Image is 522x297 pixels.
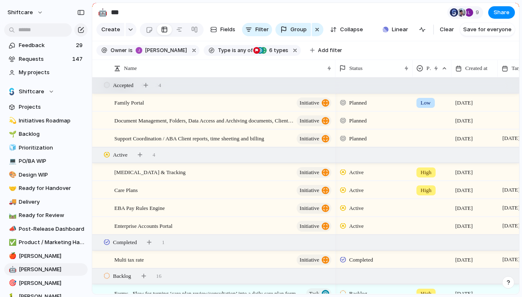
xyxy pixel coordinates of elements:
[4,53,88,65] a: Requests147
[4,6,48,19] button: shiftcare
[4,128,88,140] a: 🌱Backlog
[318,47,342,54] span: Add filter
[297,185,331,196] button: initiative
[8,171,16,179] button: 🎨
[4,66,88,79] a: My projects
[8,252,16,260] button: 🍎
[349,168,364,177] span: Active
[8,144,16,152] button: 🧊
[8,184,16,192] button: 🤝
[349,99,367,107] span: Planned
[218,47,230,54] span: Type
[19,279,85,287] span: [PERSON_NAME]
[220,25,235,34] span: Fields
[4,223,88,235] a: 📣Post-Release Dashboard
[267,47,288,54] span: types
[4,209,88,222] a: 🛤️Ready for Review
[9,116,15,125] div: 💫
[9,170,15,180] div: 🎨
[19,198,85,206] span: Delivery
[19,171,85,179] span: Design WIP
[9,157,15,166] div: 💻
[156,272,161,280] span: 16
[242,23,272,36] button: Filter
[4,250,88,262] div: 🍎[PERSON_NAME]
[19,252,85,260] span: [PERSON_NAME]
[114,115,294,125] span: Document Management, Folders, Data Access and Archiving documents, Client, Staff and other docume...
[340,25,363,34] span: Collapse
[19,265,85,274] span: [PERSON_NAME]
[230,46,254,55] button: isany of
[297,115,331,126] button: initiative
[8,157,16,165] button: 💻
[76,41,84,50] span: 29
[379,23,411,36] button: Linear
[114,97,144,107] span: Family Portal
[8,211,16,220] button: 🛤️
[114,255,144,264] span: Multi tax rate
[500,255,522,265] span: [DATE]
[455,117,473,125] span: [DATE]
[349,256,373,264] span: Completed
[8,265,16,274] button: 🤖
[4,277,88,290] a: 🎯[PERSON_NAME]
[4,115,88,127] a: 💫Initiatives Roadmap
[114,185,138,195] span: Care Plans
[463,25,512,34] span: Save for everyone
[349,186,364,195] span: Active
[232,47,236,54] span: is
[8,8,33,17] span: shiftcare
[4,85,88,98] button: Shiftcare
[297,203,331,214] button: initiative
[9,265,15,275] div: 🤖
[8,238,16,247] button: ✅
[8,225,16,233] button: 📣
[19,87,44,96] span: Shiftcare
[327,23,366,36] button: Collapse
[421,186,431,195] span: High
[4,169,88,181] a: 🎨Design WIP
[145,47,187,54] span: [PERSON_NAME]
[465,64,487,72] span: Created at
[300,254,319,266] span: initiative
[4,182,88,195] a: 🤝Ready for Handover
[9,211,15,220] div: 🛤️
[129,47,133,54] span: is
[455,168,473,177] span: [DATE]
[19,157,85,165] span: PO/BA WIP
[421,99,431,107] span: Low
[460,23,515,36] button: Save for everyone
[19,211,85,220] span: Ready for Review
[4,101,88,113] a: Projects
[101,25,120,34] span: Create
[349,204,364,212] span: Active
[426,64,431,72] span: Priority
[297,167,331,178] button: initiative
[392,25,408,34] span: Linear
[114,167,186,177] span: [MEDICAL_DATA] & Tracking
[4,155,88,167] div: 💻PO/BA WIP
[300,115,319,127] span: initiative
[267,47,274,53] span: 6
[8,130,16,138] button: 🌱
[500,133,522,143] span: [DATE]
[153,151,156,159] span: 4
[19,117,85,125] span: Initiatives Roadmap
[8,198,16,206] button: 🚚
[455,256,473,264] span: [DATE]
[134,46,189,55] button: [PERSON_NAME]
[297,221,331,232] button: initiative
[113,151,128,159] span: Active
[349,222,364,230] span: Active
[297,133,331,144] button: initiative
[9,278,15,288] div: 🎯
[4,196,88,208] div: 🚚Delivery
[8,117,16,125] button: 💫
[476,8,482,17] span: 9
[300,220,319,232] span: initiative
[113,81,134,90] span: Accepted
